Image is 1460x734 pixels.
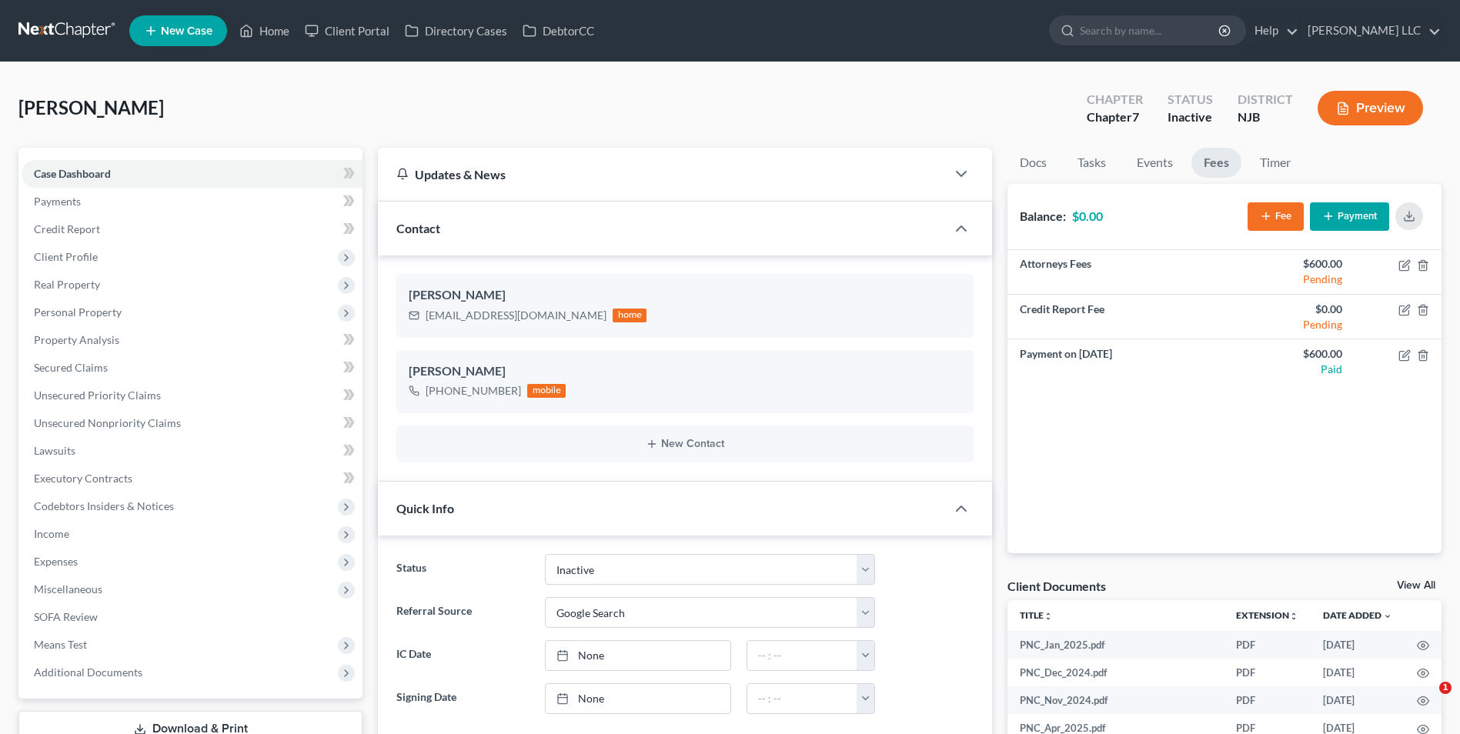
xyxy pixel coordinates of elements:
[1224,686,1311,714] td: PDF
[34,222,100,235] span: Credit Report
[426,308,606,323] div: [EMAIL_ADDRESS][DOMAIN_NAME]
[1318,91,1423,125] button: Preview
[397,17,515,45] a: Directory Cases
[34,472,132,485] span: Executory Contracts
[34,333,119,346] span: Property Analysis
[22,437,362,465] a: Lawsuits
[1191,148,1241,178] a: Fees
[1237,302,1342,317] div: $0.00
[389,554,536,585] label: Status
[34,167,111,180] span: Case Dashboard
[546,641,730,670] a: None
[546,684,730,713] a: None
[34,582,102,596] span: Miscellaneous
[1237,346,1342,362] div: $600.00
[1237,272,1342,287] div: Pending
[1237,256,1342,272] div: $600.00
[1323,609,1392,621] a: Date Added expand_more
[1124,148,1185,178] a: Events
[1020,209,1066,223] strong: Balance:
[297,17,397,45] a: Client Portal
[1289,612,1298,621] i: unfold_more
[1238,91,1293,108] div: District
[1311,686,1405,714] td: [DATE]
[22,215,362,243] a: Credit Report
[1007,578,1106,594] div: Client Documents
[22,326,362,354] a: Property Analysis
[34,499,174,512] span: Codebtors Insiders & Notices
[34,527,69,540] span: Income
[1072,209,1103,223] strong: $0.00
[1311,659,1405,686] td: [DATE]
[389,640,536,671] label: IC Date
[1236,609,1298,621] a: Extensionunfold_more
[1065,148,1118,178] a: Tasks
[1168,91,1213,108] div: Status
[396,166,927,182] div: Updates & News
[1080,16,1221,45] input: Search by name...
[1439,682,1452,694] span: 1
[1044,612,1053,621] i: unfold_more
[396,501,454,515] span: Quick Info
[1300,17,1441,45] a: [PERSON_NAME] LLC
[34,305,122,319] span: Personal Property
[1007,295,1224,339] td: Credit Report Fee
[34,361,108,374] span: Secured Claims
[1247,17,1298,45] a: Help
[22,354,362,382] a: Secured Claims
[1168,108,1213,126] div: Inactive
[1248,202,1304,231] button: Fee
[1237,362,1342,377] div: Paid
[1408,682,1445,719] iframe: Intercom live chat
[22,409,362,437] a: Unsecured Nonpriority Claims
[1007,686,1224,714] td: PNC_Nov_2024.pdf
[409,362,961,381] div: [PERSON_NAME]
[1311,631,1405,659] td: [DATE]
[34,250,98,263] span: Client Profile
[1087,91,1143,108] div: Chapter
[34,389,161,402] span: Unsecured Priority Claims
[1310,202,1389,231] button: Payment
[389,683,536,714] label: Signing Date
[34,416,181,429] span: Unsecured Nonpriority Claims
[34,666,142,679] span: Additional Documents
[1237,317,1342,332] div: Pending
[34,555,78,568] span: Expenses
[22,603,362,631] a: SOFA Review
[515,17,602,45] a: DebtorCC
[22,188,362,215] a: Payments
[747,641,857,670] input: -- : --
[426,383,521,399] div: [PHONE_NUMBER]
[18,96,164,118] span: [PERSON_NAME]
[232,17,297,45] a: Home
[1383,612,1392,621] i: expand_more
[22,382,362,409] a: Unsecured Priority Claims
[1248,148,1303,178] a: Timer
[1020,609,1053,621] a: Titleunfold_more
[1397,580,1435,591] a: View All
[389,597,536,628] label: Referral Source
[161,25,212,37] span: New Case
[1007,148,1059,178] a: Docs
[613,309,646,322] div: home
[34,195,81,208] span: Payments
[1007,631,1224,659] td: PNC_Jan_2025.pdf
[747,684,857,713] input: -- : --
[34,444,75,457] span: Lawsuits
[527,384,566,398] div: mobile
[34,638,87,651] span: Means Test
[396,221,440,235] span: Contact
[1132,109,1139,124] span: 7
[1007,250,1224,295] td: Attorneys Fees
[1007,339,1224,383] td: Payment on [DATE]
[1238,108,1293,126] div: NJB
[22,160,362,188] a: Case Dashboard
[1087,108,1143,126] div: Chapter
[409,286,961,305] div: [PERSON_NAME]
[1007,659,1224,686] td: PNC_Dec_2024.pdf
[409,438,961,450] button: New Contact
[34,610,98,623] span: SOFA Review
[22,465,362,492] a: Executory Contracts
[1224,659,1311,686] td: PDF
[1224,631,1311,659] td: PDF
